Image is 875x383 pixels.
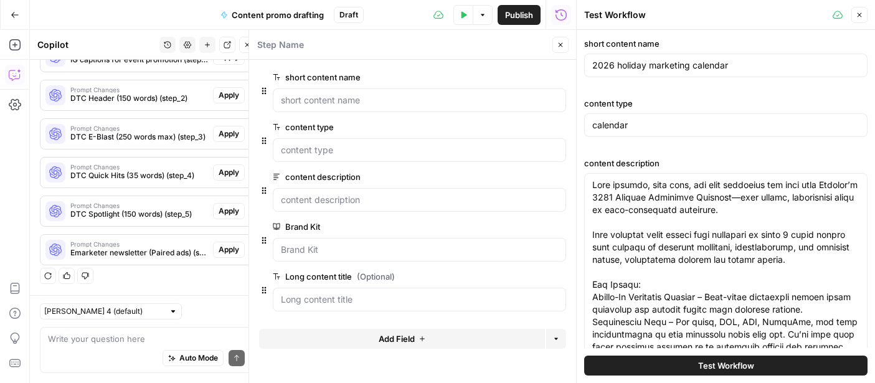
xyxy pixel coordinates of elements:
label: content description [273,171,496,183]
label: short content name [273,71,496,83]
button: Apply [213,164,245,181]
span: Apply [219,90,239,101]
span: DTC E-Blast (250 words max) (step_3) [70,131,208,143]
span: Publish [505,9,533,21]
span: Apply [219,244,239,255]
span: Prompt Changes [70,202,208,209]
button: Apply [213,203,245,219]
label: Brand Kit [273,220,496,233]
label: Long content title [273,270,496,283]
button: Apply [213,126,245,142]
input: content type [281,144,558,156]
button: Auto Mode [163,350,224,366]
span: Apply [219,206,239,217]
span: DTC Spotlight (150 words) (step_5) [70,209,208,220]
label: content type [273,121,496,133]
span: Add Field [379,333,415,345]
label: short content name [584,37,868,50]
input: content description [281,194,558,206]
label: content type [584,97,868,110]
span: DTC Header (150 words) (step_2) [70,93,208,104]
span: Prompt Changes [70,164,208,170]
span: (Optional) [357,270,395,283]
input: Brand Kit [281,244,558,256]
span: Auto Mode [179,352,218,364]
input: Long content title [281,293,558,306]
button: Content promo drafting [213,5,331,25]
span: Apply [219,128,239,139]
input: short content name [281,94,558,106]
span: IG captions for event promotion (step_1) [70,54,208,65]
span: Draft [339,9,358,21]
span: Content promo drafting [232,9,324,21]
span: Test Workflow [698,359,754,372]
span: Prompt Changes [70,125,208,131]
span: Apply [219,167,239,178]
span: Prompt Changes [70,241,208,247]
span: Emarketer newsletter (Paired ads) (step_6) [70,247,208,258]
button: Add Field [259,329,545,349]
button: Apply [213,87,245,103]
div: Copilot [37,39,156,51]
button: Publish [498,5,541,25]
label: content description [584,157,868,169]
span: DTC Quick Hits (35 words) (step_4) [70,170,208,181]
input: Claude Sonnet 4 (default) [44,305,164,318]
button: Apply [213,242,245,258]
span: Prompt Changes [70,87,208,93]
button: Test Workflow [584,356,868,376]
